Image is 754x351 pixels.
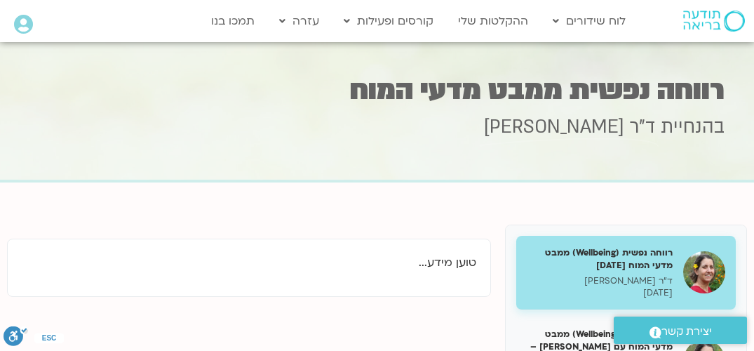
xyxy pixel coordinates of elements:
[337,8,440,34] a: קורסים ופעילות
[30,77,725,104] h1: רווחה נפשית ממבט מדעי המוח
[527,287,673,299] p: [DATE]
[683,11,745,32] img: תודעה בריאה
[661,322,712,341] span: יצירת קשר
[527,275,673,287] p: ד"ר [PERSON_NAME]
[204,8,262,34] a: תמכו בנו
[546,8,633,34] a: לוח שידורים
[614,317,747,344] a: יצירת קשר
[272,8,326,34] a: עזרה
[527,246,673,272] h5: רווחה נפשית (Wellbeing) ממבט מדעי המוח [DATE]
[661,114,725,140] span: בהנחיית
[451,8,535,34] a: ההקלטות שלי
[22,253,476,272] p: טוען מידע...
[683,251,725,293] img: רווחה נפשית (Wellbeing) ממבט מדעי המוח 31/01/25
